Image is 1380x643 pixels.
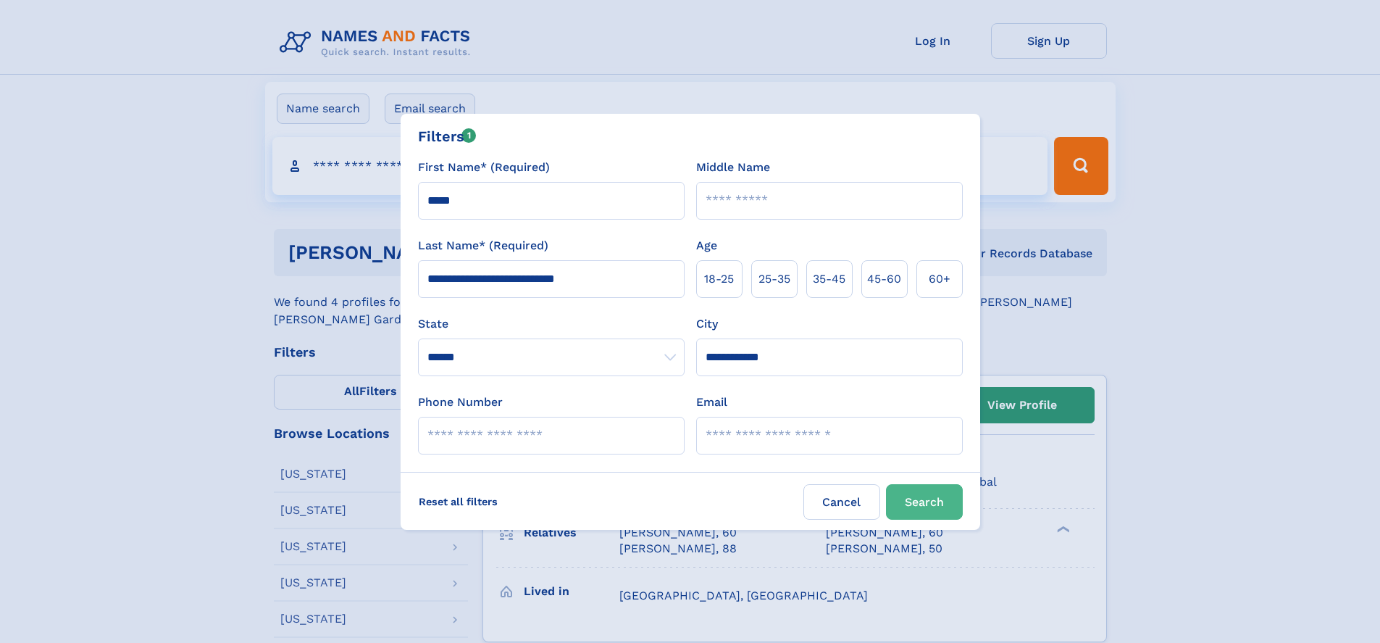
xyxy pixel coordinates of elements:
[418,125,477,147] div: Filters
[696,159,770,176] label: Middle Name
[409,484,507,519] label: Reset all filters
[886,484,963,520] button: Search
[704,270,734,288] span: 18‑25
[418,159,550,176] label: First Name* (Required)
[803,484,880,520] label: Cancel
[867,270,901,288] span: 45‑60
[696,315,718,333] label: City
[418,237,548,254] label: Last Name* (Required)
[758,270,790,288] span: 25‑35
[418,315,685,333] label: State
[696,394,727,411] label: Email
[696,237,717,254] label: Age
[418,394,503,411] label: Phone Number
[813,270,845,288] span: 35‑45
[929,270,950,288] span: 60+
